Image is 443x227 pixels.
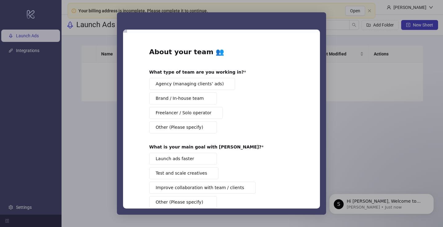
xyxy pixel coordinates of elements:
span: Test and scale creatives [156,170,207,176]
span: Other (Please specify) [156,124,203,131]
button: Other (Please specify) [149,196,217,208]
span: Launch ads faster [156,156,194,162]
span: Agency (managing clients’ ads) [156,81,224,87]
span: Freelancer / Solo operator [156,110,211,116]
button: Brand / In-house team [149,92,217,104]
button: Test and scale creatives [149,167,218,179]
b: What is your main goal with [PERSON_NAME]? [149,144,261,149]
button: Launch ads faster [149,153,217,165]
button: Freelancer / Solo operator [149,107,223,119]
div: Profile image for Simon [14,18,24,28]
b: What type of team are you working in? [149,70,244,75]
div: message notification from Simon, Just now. Hi Ari, Welcome to Kitchn.io! 🎉 You’re all set to star... [9,13,114,33]
p: Hi [PERSON_NAME], Welcome to [DOMAIN_NAME]! 🎉 You’re all set to start launching ads effortlessly.... [27,18,106,24]
p: Message from Simon, sent Just now [27,24,106,29]
b: About your team 👥 [149,48,224,56]
button: Other (Please specify) [149,121,217,133]
span: Improve collaboration with team / clients [156,184,244,191]
span: Brand / In-house team [156,95,204,102]
span: Other (Please specify) [156,199,203,205]
button: Improve collaboration with team / clients [149,182,256,194]
button: Agency (managing clients’ ads) [149,78,235,90]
